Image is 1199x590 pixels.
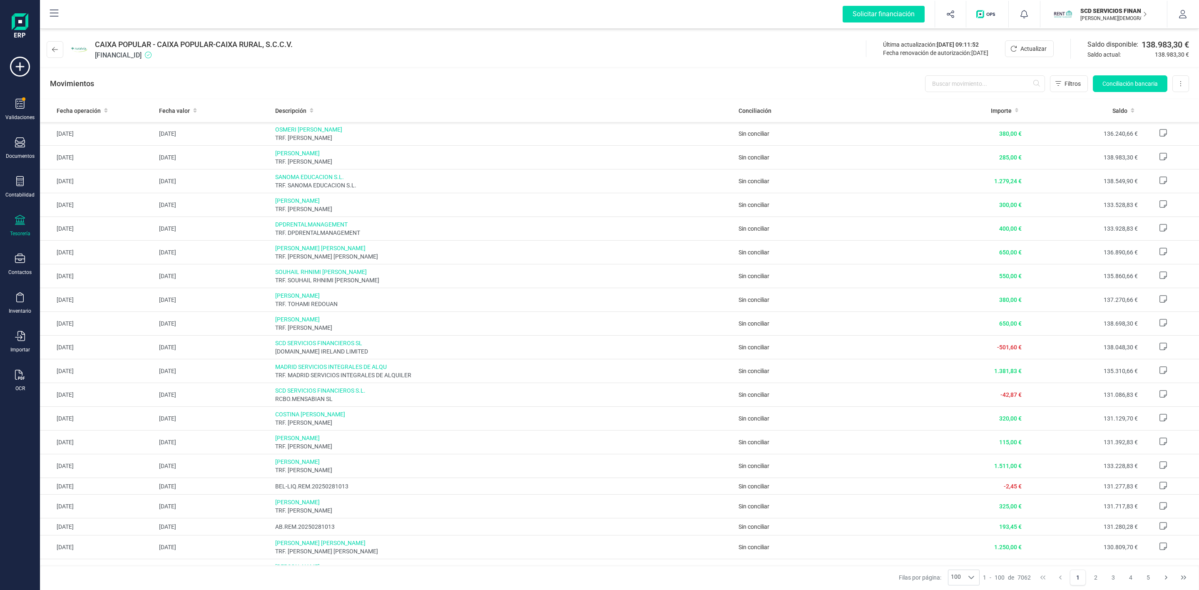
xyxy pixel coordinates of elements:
[275,220,732,229] span: DPDRENTALMANAGEMENT
[1017,573,1031,582] span: 7062
[739,296,769,303] span: Sin conciliar
[275,482,732,490] span: BEL-LIQ.REM.20250281013
[275,315,732,324] span: [PERSON_NAME]
[999,415,1022,422] span: 320,00 €
[883,49,988,57] div: Fecha renovación de autorización:
[40,535,156,559] td: [DATE]
[156,478,271,495] td: [DATE]
[156,288,271,312] td: [DATE]
[275,418,732,427] span: TRF. [PERSON_NAME]
[995,573,1005,582] span: 100
[999,503,1022,510] span: 325,00 €
[991,107,1012,115] span: Importe
[275,506,732,515] span: TRF. [PERSON_NAME]
[275,458,732,466] span: [PERSON_NAME]
[1088,570,1104,585] button: Page 2
[1093,75,1167,92] button: Conciliación bancaria
[275,386,732,395] span: SCD SERVICIOS FINANCIEROS S.L.
[156,495,271,518] td: [DATE]
[1025,359,1141,383] td: 135.310,66 €
[40,336,156,359] td: [DATE]
[8,269,32,276] div: Contactos
[40,193,156,217] td: [DATE]
[275,371,732,379] span: TRF. MADRID SERVICIOS INTEGRALES DE ALQUILER
[739,320,769,327] span: Sin conciliar
[40,122,156,146] td: [DATE]
[1070,570,1086,585] button: Page 1
[275,157,732,166] span: TRF. [PERSON_NAME]
[156,217,271,241] td: [DATE]
[1080,7,1147,15] p: SCD SERVICIOS FINANCIEROS SL
[40,241,156,264] td: [DATE]
[1025,478,1141,495] td: 131.277,83 €
[1050,1,1157,27] button: SCSCD SERVICIOS FINANCIEROS SL[PERSON_NAME][DEMOGRAPHIC_DATA][DEMOGRAPHIC_DATA]
[40,312,156,336] td: [DATE]
[1155,50,1189,59] span: 138.983,30 €
[1025,535,1141,559] td: 130.809,70 €
[1005,40,1054,57] button: Actualizar
[1025,312,1141,336] td: 138.698,30 €
[275,563,732,571] span: [PERSON_NAME]
[739,344,769,351] span: Sin conciliar
[156,559,271,583] td: [DATE]
[40,288,156,312] td: [DATE]
[948,570,963,585] span: 100
[1080,15,1147,22] p: [PERSON_NAME][DEMOGRAPHIC_DATA][DEMOGRAPHIC_DATA]
[1176,570,1192,585] button: Last Page
[1025,518,1141,535] td: 131.280,28 €
[40,407,156,431] td: [DATE]
[999,249,1022,256] span: 650,00 €
[1025,407,1141,431] td: 131.129,70 €
[739,503,769,510] span: Sin conciliar
[57,107,101,115] span: Fecha operación
[275,339,732,347] span: SCD SERVICIOS FINANCIEROS SL
[275,252,732,261] span: TRF. [PERSON_NAME] [PERSON_NAME]
[739,273,769,279] span: Sin conciliar
[40,264,156,288] td: [DATE]
[999,154,1022,161] span: 285,00 €
[999,130,1022,137] span: 380,00 €
[50,78,94,90] p: Movimientos
[1140,570,1156,585] button: Page 5
[156,146,271,169] td: [DATE]
[1025,146,1141,169] td: 138.983,30 €
[883,40,988,49] div: Última actualización:
[739,225,769,232] span: Sin conciliar
[994,178,1022,184] span: 1.279,24 €
[1025,431,1141,454] td: 131.392,83 €
[275,347,732,356] span: [DOMAIN_NAME] IRELAND LIMITED
[275,395,732,403] span: RCBO.MENSABIAN SL
[275,434,732,442] span: [PERSON_NAME]
[739,544,769,550] span: Sin conciliar
[275,539,732,547] span: [PERSON_NAME] [PERSON_NAME]
[9,308,31,314] div: Inventario
[40,383,156,407] td: [DATE]
[997,344,1022,351] span: -501,60 €
[739,130,769,137] span: Sin conciliar
[739,178,769,184] span: Sin conciliar
[739,249,769,256] span: Sin conciliar
[275,466,732,474] span: TRF. [PERSON_NAME]
[156,122,271,146] td: [DATE]
[40,495,156,518] td: [DATE]
[1052,570,1068,585] button: Previous Page
[971,50,988,56] span: [DATE]
[275,197,732,205] span: [PERSON_NAME]
[1025,495,1141,518] td: 131.717,83 €
[1025,241,1141,264] td: 136.890,66 €
[275,442,732,451] span: TRF. [PERSON_NAME]
[40,454,156,478] td: [DATE]
[1025,383,1141,407] td: 131.086,83 €
[275,410,732,418] span: COSTINA [PERSON_NAME]
[739,391,769,398] span: Sin conciliar
[1123,570,1139,585] button: Page 4
[275,107,306,115] span: Descripción
[1158,570,1174,585] button: Next Page
[156,169,271,193] td: [DATE]
[1000,391,1022,398] span: -42,87 €
[999,273,1022,279] span: 550,00 €
[95,50,293,60] span: [FINANCIAL_ID]
[275,300,732,308] span: TRF. TOHAMI REDOUAN
[275,268,732,276] span: SOUHAIL RHNIMI [PERSON_NAME]
[275,149,732,157] span: [PERSON_NAME]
